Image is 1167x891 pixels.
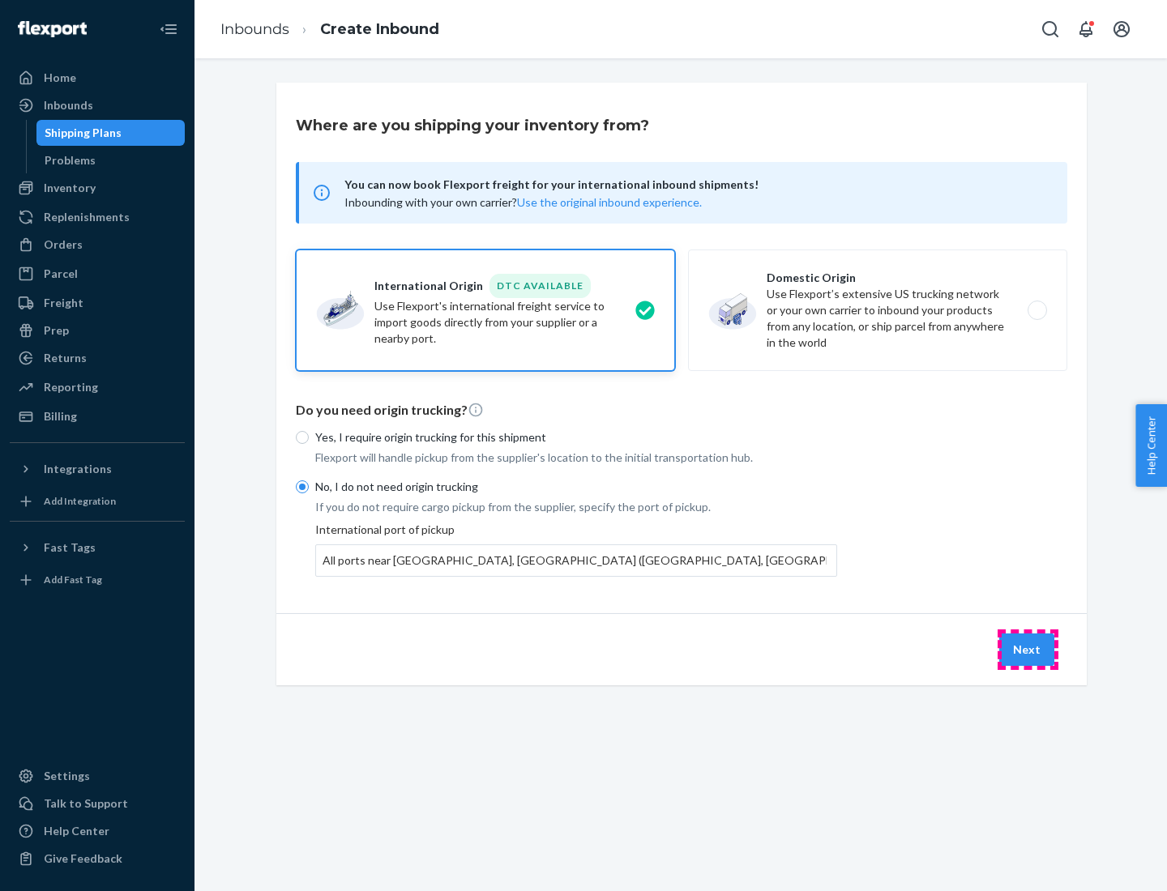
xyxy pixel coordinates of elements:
[296,115,649,136] h3: Where are you shipping your inventory from?
[207,6,452,53] ol: breadcrumbs
[10,456,185,482] button: Integrations
[344,195,702,209] span: Inbounding with your own carrier?
[45,125,122,141] div: Shipping Plans
[44,573,102,586] div: Add Fast Tag
[10,403,185,429] a: Billing
[10,763,185,789] a: Settings
[999,633,1054,666] button: Next
[44,494,116,508] div: Add Integration
[1135,404,1167,487] button: Help Center
[10,290,185,316] a: Freight
[44,795,128,812] div: Talk to Support
[220,20,289,38] a: Inbounds
[44,461,112,477] div: Integrations
[44,70,76,86] div: Home
[10,374,185,400] a: Reporting
[36,147,186,173] a: Problems
[517,194,702,211] button: Use the original inbound experience.
[10,818,185,844] a: Help Center
[45,152,96,168] div: Problems
[44,768,90,784] div: Settings
[18,21,87,37] img: Flexport logo
[44,266,78,282] div: Parcel
[10,567,185,593] a: Add Fast Tag
[10,261,185,287] a: Parcel
[44,408,77,424] div: Billing
[10,92,185,118] a: Inbounds
[44,379,98,395] div: Reporting
[44,97,93,113] div: Inbounds
[10,345,185,371] a: Returns
[10,318,185,343] a: Prep
[344,175,1048,194] span: You can now book Flexport freight for your international inbound shipments!
[44,209,130,225] div: Replenishments
[10,791,185,816] a: Talk to Support
[44,350,87,366] div: Returns
[36,120,186,146] a: Shipping Plans
[10,204,185,230] a: Replenishments
[1070,13,1102,45] button: Open notifications
[44,322,69,339] div: Prep
[296,401,1067,420] p: Do you need origin trucking?
[44,237,83,253] div: Orders
[152,13,185,45] button: Close Navigation
[10,488,185,514] a: Add Integration
[10,65,185,91] a: Home
[1034,13,1067,45] button: Open Search Box
[315,450,837,466] p: Flexport will handle pickup from the supplier's location to the initial transportation hub.
[296,480,309,493] input: No, I do not need origin trucking
[10,846,185,872] button: Give Feedback
[44,295,83,311] div: Freight
[320,20,439,38] a: Create Inbound
[315,479,837,495] p: No, I do not need origin trucking
[315,499,837,515] p: If you do not require cargo pickup from the supplier, specify the port of pickup.
[315,522,837,577] div: International port of pickup
[10,535,185,561] button: Fast Tags
[44,180,96,196] div: Inventory
[44,539,96,556] div: Fast Tags
[44,823,109,839] div: Help Center
[315,429,837,446] p: Yes, I require origin trucking for this shipment
[10,175,185,201] a: Inventory
[10,232,185,258] a: Orders
[296,431,309,444] input: Yes, I require origin trucking for this shipment
[44,850,122,867] div: Give Feedback
[1105,13,1138,45] button: Open account menu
